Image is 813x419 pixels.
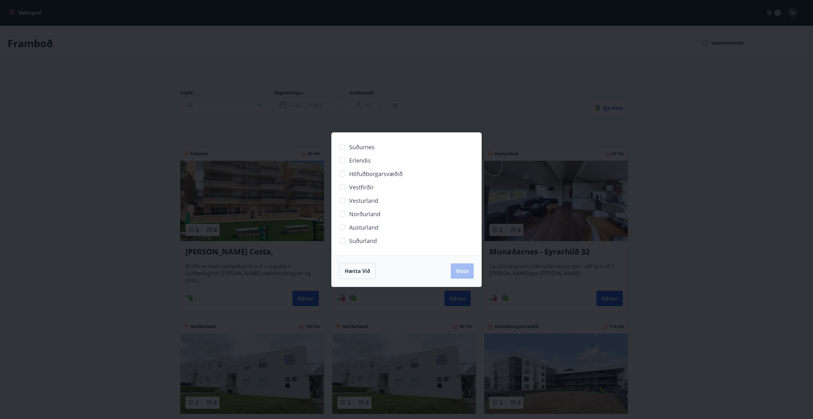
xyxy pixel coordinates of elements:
[339,263,376,279] button: Hætta við
[349,170,403,178] span: Höfuðborgarsvæðið
[349,223,378,232] span: Austurland
[349,196,378,205] span: Vesturland
[349,143,375,151] span: Suðurnes
[345,268,370,275] span: Hætta við
[349,183,374,191] span: Vestfirðir
[349,210,380,218] span: Norðurland
[349,156,371,165] span: Erlendis
[349,237,377,245] span: Suðurland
